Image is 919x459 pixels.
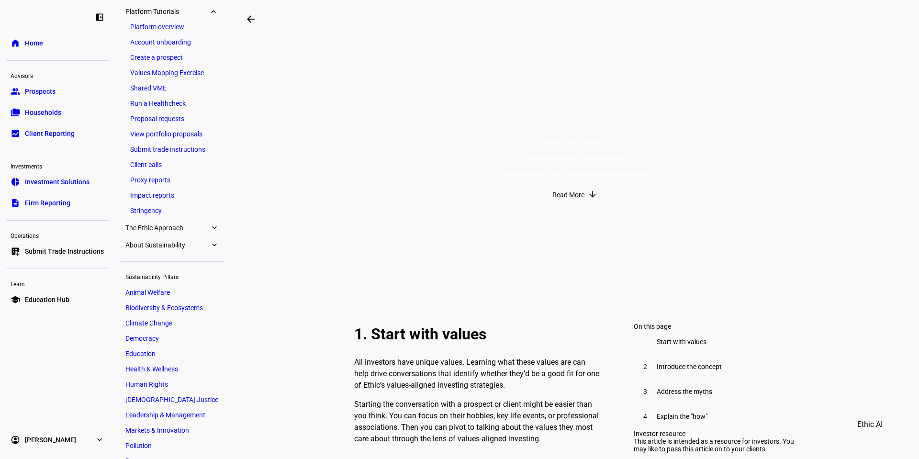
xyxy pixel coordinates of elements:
p: All investors have unique values. Learning what these values are can help drive conversations tha... [354,357,599,391]
span: Ethic AI [857,413,883,436]
a: Education [121,347,223,360]
span: Address the myths [657,388,712,395]
a: Health & Wellness [121,362,223,376]
a: Proposal requests [125,112,218,125]
span: Human Rights [125,381,168,388]
a: Impact reports [125,189,218,202]
div: Introducing values-aligned investing [502,155,648,162]
eth-mat-symbol: bid_landscape [11,129,20,138]
button: Ethic AI [844,413,896,436]
a: Markets & Innovation [121,424,223,437]
div: Investor resource [634,430,795,437]
a: Human Rights [121,378,223,391]
span: Climate Change [125,319,172,327]
a: Democracy [121,332,223,345]
eth-mat-symbol: expand_more [210,7,218,16]
span: Animal Welfare [125,289,170,296]
a: Account onboarding [125,35,218,49]
div: This article is intended as a resource for investors. You may like to pass this article on to you... [634,437,795,453]
span: Home [25,38,43,48]
span: Read More [552,185,584,204]
span: Start with values [657,338,706,346]
span: Firm Reporting [25,198,70,208]
mat-icon: arrow_backwards [245,13,257,25]
a: Create a prospect [125,51,218,64]
div: 2 [639,361,651,372]
a: Platform overview [125,20,218,34]
a: Climate Change [121,316,223,330]
eth-mat-symbol: pie_chart [11,177,20,187]
span: Introduce the concept [657,363,722,370]
eth-mat-symbol: description [11,198,20,208]
div: 1 [639,336,651,347]
a: [DEMOGRAPHIC_DATA] Justice [121,393,223,406]
span: Health & Wellness [125,365,178,373]
a: Values Mapping Exercise [125,66,218,79]
button: Read More [543,185,606,204]
span: [DEMOGRAPHIC_DATA] Justice [125,396,218,403]
eth-mat-symbol: group [11,87,20,96]
span: Prepare and Prospect [542,137,607,145]
a: groupProspects [6,82,109,101]
span: Education Hub [25,295,69,304]
div: Sustainability Pillars [121,269,223,283]
a: Animal Welfare [121,286,223,299]
a: folder_copyHouseholds [6,103,109,122]
eth-mat-symbol: expand_more [210,240,218,250]
div: On this page [634,323,795,330]
a: Leadership & Management [121,408,223,422]
a: Run a Healthcheck [125,97,218,110]
a: pie_chartInvestment Solutions [6,172,109,191]
span: About Sustainability [125,241,210,249]
a: Pollution [121,439,223,452]
div: Learn [6,277,109,290]
span: Investment Solutions [25,177,90,187]
span: The Ethic Approach [125,224,210,232]
span: Submit Trade Instructions [25,246,104,256]
eth-mat-symbol: home [11,38,20,48]
span: [PERSON_NAME] [25,435,76,445]
span: Households [25,108,61,117]
p: Starting the conversation with a prospect or client might be easier than you think. You can focus... [354,399,599,445]
span: Education [125,350,156,358]
a: View portfolio proposals [125,127,218,141]
a: Proxy reports [125,173,218,187]
span: Explain the "how" [657,413,707,420]
span: Pollution [125,442,152,449]
mat-icon: arrow_downward [588,190,597,199]
eth-mat-symbol: expand_more [95,435,104,445]
div: An introductory guide to values-aligned investing. [502,170,648,178]
strong: 1. Start with values [354,325,486,343]
a: Client calls [125,158,218,171]
a: Shared VME [125,81,218,95]
eth-mat-symbol: expand_more [210,223,218,233]
a: bid_landscapeClient Reporting [6,124,109,143]
span: Prospects [25,87,56,96]
eth-mat-symbol: folder_copy [11,108,20,117]
eth-mat-symbol: account_circle [11,435,20,445]
a: Submit trade instructions [125,143,218,156]
span: Biodiversity & Ecosystems [125,304,203,312]
span: Democracy [125,335,159,342]
span: Platform Tutorials [125,8,210,15]
span: Client Reporting [25,129,75,138]
div: Operations [6,228,109,242]
div: 4 [639,411,651,422]
a: descriptionFirm Reporting [6,193,109,213]
div: Advisors [6,68,109,82]
a: homeHome [6,34,109,53]
a: Biodiversity & Ecosystems [121,301,223,314]
eth-mat-symbol: left_panel_close [95,12,104,22]
span: Markets & Innovation [125,426,189,434]
eth-mat-symbol: school [11,295,20,304]
eth-mat-symbol: list_alt_add [11,246,20,256]
div: 3 [639,386,651,397]
div: Investments [6,159,109,172]
a: Stringency [125,204,218,217]
span: Leadership & Management [125,411,205,419]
